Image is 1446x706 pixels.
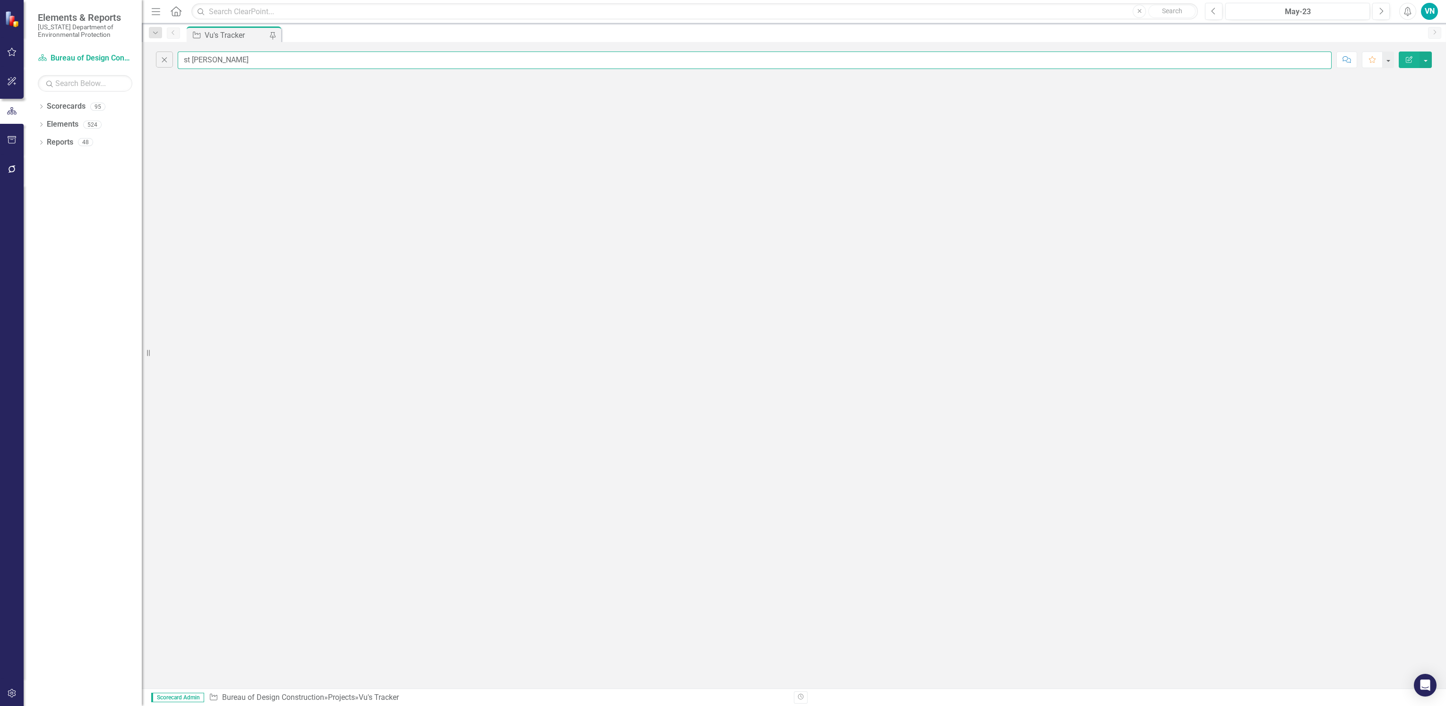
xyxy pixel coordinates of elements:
button: VN [1421,3,1438,20]
small: [US_STATE] Department of Environmental Protection [38,23,132,39]
a: Bureau of Design Construction [222,693,324,702]
div: 524 [83,121,102,129]
button: Search [1148,5,1196,18]
div: Open Intercom Messenger [1414,674,1437,697]
div: Vu's Tracker [359,693,399,702]
div: 95 [90,103,105,111]
a: Scorecards [47,101,86,112]
input: Search ClearPoint... [191,3,1198,20]
a: Projects [328,693,355,702]
a: Bureau of Design Construction [38,53,132,64]
div: » » [209,692,787,703]
span: Scorecard Admin [151,693,204,702]
input: Find in Vu's Tracker... [178,52,1332,69]
span: Elements & Reports [38,12,132,23]
a: Reports [47,137,73,148]
div: May-23 [1229,6,1367,17]
button: May-23 [1225,3,1370,20]
input: Search Below... [38,75,132,92]
div: 48 [78,138,93,146]
a: Elements [47,119,78,130]
div: Vu's Tracker [205,29,267,41]
span: Search [1162,7,1182,15]
img: ClearPoint Strategy [5,11,21,27]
